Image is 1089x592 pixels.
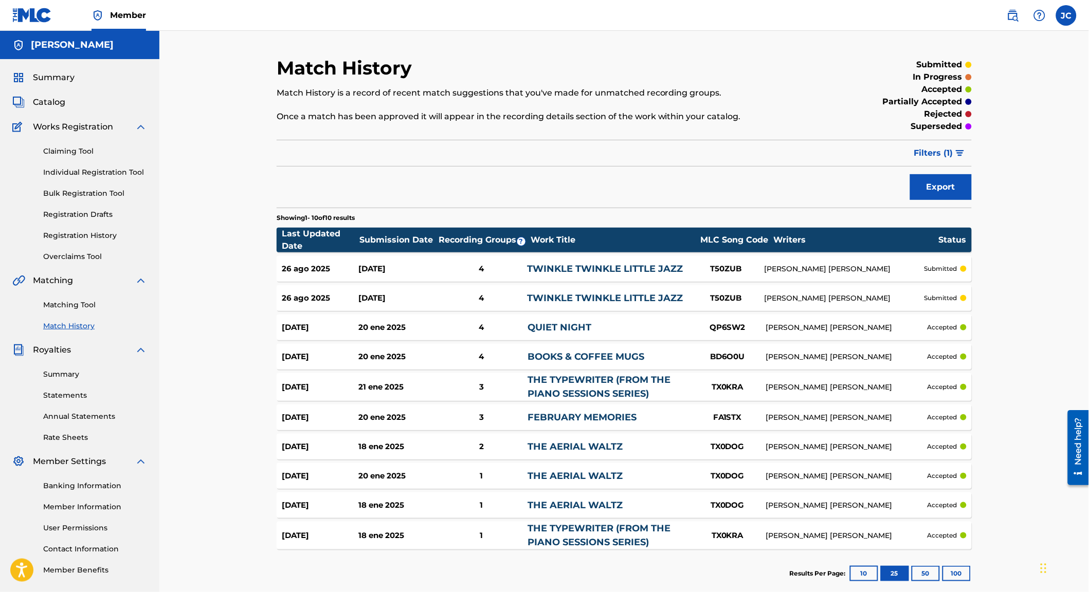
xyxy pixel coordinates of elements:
iframe: Chat Widget [1038,543,1089,592]
div: 20 ene 2025 [358,470,435,482]
a: THE AERIAL WALTZ [528,441,623,452]
div: Writers [774,234,938,246]
div: 18 ene 2025 [358,530,435,542]
a: BOOKS & COFFEE MUGS [528,351,644,362]
p: accepted [928,531,957,540]
div: Help [1029,5,1050,26]
div: 21 ene 2025 [358,381,435,393]
a: User Permissions [43,523,147,533]
a: THE TYPEWRITER (FROM THE PIANO SESSIONS SERIES) [528,374,670,399]
a: Annual Statements [43,411,147,422]
a: Statements [43,390,147,401]
div: 20 ene 2025 [358,322,435,334]
div: TX0KRA [689,530,766,542]
div: User Menu [1056,5,1077,26]
a: Rate Sheets [43,432,147,443]
div: [PERSON_NAME] [PERSON_NAME] [766,351,928,362]
div: 4 [435,322,528,334]
p: Showing 1 - 10 of 10 results [277,213,355,223]
div: [DATE] [282,351,358,363]
button: Filters (1) [908,140,972,166]
p: Results Per Page: [790,569,848,578]
div: 20 ene 2025 [358,412,435,423]
div: [DATE] [282,470,358,482]
a: THE AERIAL WALTZ [528,470,623,482]
a: Contact Information [43,544,147,554]
div: [DATE] [282,530,358,542]
p: rejected [924,108,963,120]
p: accepted [928,413,957,422]
span: ? [517,237,525,246]
div: 1 [435,530,528,542]
div: [PERSON_NAME] [PERSON_NAME] [766,412,928,423]
a: Individual Registration Tool [43,167,147,178]
p: Match History is a record of recent match suggestions that you've made for unmatched recording gr... [277,87,812,99]
div: [DATE] [282,441,358,453]
div: 26 ago 2025 [282,292,358,304]
div: 1 [435,499,528,511]
p: accepted [928,501,957,510]
img: Top Rightsholder [92,9,104,22]
div: [DATE] [282,381,358,393]
span: Member [110,9,146,21]
div: [PERSON_NAME] [PERSON_NAME] [766,382,928,393]
img: expand [135,455,147,468]
a: Summary [43,369,147,380]
p: submitted [924,293,957,303]
span: Works Registration [33,121,113,133]
div: FA1STX [689,412,766,423]
div: Status [939,234,967,246]
div: 3 [435,381,528,393]
img: filter [956,150,965,156]
div: BD6O0U [689,351,766,363]
h5: Jaime Córdoba [31,39,114,51]
button: 10 [850,566,878,581]
a: THE TYPEWRITER (FROM THE PIANO SESSIONS SERIES) [528,523,670,548]
a: Overclaims Tool [43,251,147,262]
span: Filters ( 1 ) [914,147,953,159]
div: 4 [435,263,527,275]
p: submitted [924,264,957,273]
div: Submission Date [359,234,437,246]
div: 4 [435,292,527,304]
p: accepted [928,442,957,451]
p: accepted [928,323,957,332]
p: partially accepted [883,96,963,108]
div: [DATE] [282,412,358,423]
span: Summary [33,71,75,84]
div: Recording Groups [438,234,530,246]
a: THE AERIAL WALTZ [528,499,623,511]
span: Member Settings [33,455,106,468]
img: Royalties [12,344,25,356]
div: T50ZUB [687,292,765,304]
div: 1 [435,470,528,482]
div: 26 ago 2025 [282,263,358,275]
div: [PERSON_NAME] [PERSON_NAME] [766,530,928,541]
a: Registration History [43,230,147,241]
a: FEBRUARY MEMORIES [528,412,637,423]
a: Claiming Tool [43,146,147,157]
span: Matching [33,274,73,287]
div: TX0DOG [689,470,766,482]
div: [PERSON_NAME] [PERSON_NAME] [766,500,928,511]
div: 4 [435,351,528,363]
div: Last Updated Date [282,228,359,252]
a: TWINKLE TWINKLE LITTLE JAZZ [527,263,683,274]
p: accepted [928,352,957,361]
div: Work Title [531,234,695,246]
a: TWINKLE TWINKLE LITTLE JAZZ [527,292,683,304]
a: Member Benefits [43,565,147,576]
img: Summary [12,71,25,84]
a: SummarySummary [12,71,75,84]
a: Bulk Registration Tool [43,188,147,199]
div: [DATE] [282,322,358,334]
div: T50ZUB [687,263,765,275]
img: help [1033,9,1046,22]
p: superseded [911,120,963,133]
div: 18 ene 2025 [358,441,435,453]
div: [DATE] [282,499,358,511]
img: Member Settings [12,455,25,468]
p: in progress [913,71,963,83]
a: QUIET NIGHT [528,322,591,333]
